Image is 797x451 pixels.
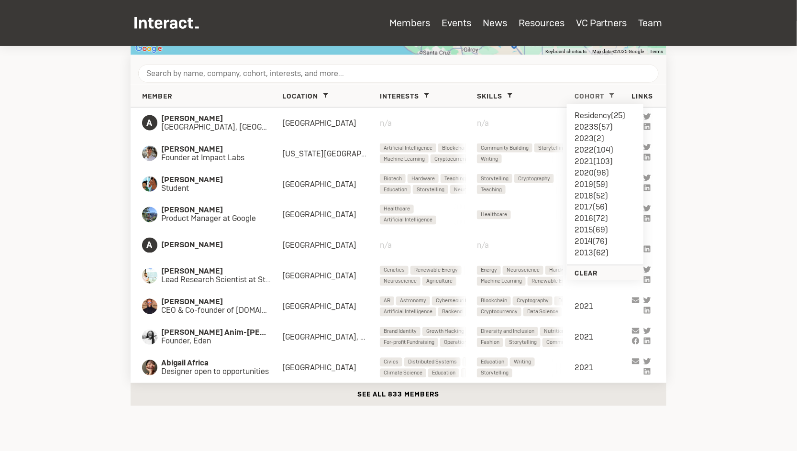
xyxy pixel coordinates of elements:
li: 2019 ( 59 ) [575,179,636,190]
span: Neuroscience [507,266,540,275]
span: Skills [477,92,502,100]
span: Genetics [384,266,405,275]
div: [US_STATE][GEOGRAPHIC_DATA] [282,149,380,159]
span: Storytelling [538,143,566,153]
span: Agriculture [426,277,453,286]
input: Search by name, company, cohort, interests, and more... [138,65,659,83]
span: Blockchain [481,297,507,306]
span: Data Science [527,308,558,317]
a: VC Partners [576,17,627,29]
span: [PERSON_NAME] Anim-[PERSON_NAME] [161,329,282,337]
div: [GEOGRAPHIC_DATA] [282,179,380,189]
span: Cybersecurity [436,297,469,306]
a: Team [639,17,663,29]
span: Climate Science [384,369,422,378]
span: [GEOGRAPHIC_DATA], [GEOGRAPHIC_DATA] [161,123,282,132]
li: 2013 ( 62 ) [575,248,636,259]
span: Location [282,92,318,100]
li: 2014 ( 76 ) [575,236,636,248]
span: Founder, Eden [161,337,282,346]
span: [PERSON_NAME] [161,298,282,307]
button: See all 833 members [131,383,666,406]
li: 2017 ( 56 ) [575,202,636,213]
span: Machine Learning [384,154,425,164]
span: Machine Learning [481,277,522,286]
a: Events [442,17,471,29]
span: Community Building [481,143,529,153]
span: Founder at Impact Labs [161,154,263,162]
span: A [142,115,157,131]
span: Cryptocurrency [481,308,518,317]
span: Teaching [444,174,465,183]
span: Writing [514,358,531,367]
span: Growth Hacking [426,327,464,336]
span: Community Building [546,338,594,347]
span: Artificial Intelligence [384,308,432,317]
span: Member [142,92,172,100]
div: [GEOGRAPHIC_DATA] [282,271,380,281]
span: Renewable Energy [531,277,575,286]
span: Backend [442,308,463,317]
span: [PERSON_NAME] [161,114,282,123]
img: Interact Logo [134,17,199,29]
span: Biotech [384,174,402,183]
img: Google [133,43,165,55]
span: Designer open to opportunities [161,368,280,376]
span: Nutrition [544,327,565,336]
span: Artificial Intelligence [384,216,432,225]
span: Cohort [575,92,604,100]
span: Blockchain [442,143,468,153]
li: 2015 ( 69 ) [575,225,636,236]
button: Keyboard shortcuts [545,48,587,55]
span: Cryptocurrency [434,154,471,164]
a: News [483,17,507,29]
span: Links [632,92,653,100]
span: [PERSON_NAME] [161,206,267,215]
li: 2016 ( 72 ) [575,213,636,225]
div: [GEOGRAPHIC_DATA] [282,118,380,128]
a: Open this area in Google Maps (opens a new window) [133,43,165,55]
span: Map data ©2025 Google [592,49,644,54]
li: Residency ( 25 ) [575,110,636,121]
span: Civics [384,358,398,367]
span: Brand Identity [384,327,417,336]
a: Terms (opens in new tab) [650,49,664,54]
span: Hardware [411,174,435,183]
span: [PERSON_NAME] [161,241,263,250]
li: 2023 ( 2 ) [575,133,636,144]
span: Cryptography [517,297,549,306]
span: A [142,238,157,253]
span: Education [432,369,455,378]
li: 2021 ( 103 ) [575,156,636,167]
span: Healthcare [384,205,410,214]
li: 2022 ( 104 ) [575,144,636,156]
span: Education [384,185,407,194]
span: For-profit Fundraising [384,338,434,347]
span: Student [161,184,263,193]
h6: Clear [575,269,636,278]
span: Distributed Systems [408,358,457,367]
span: Healthcare [481,210,507,220]
a: Resources [519,17,565,29]
div: [GEOGRAPHIC_DATA] [282,363,380,373]
span: Product Manager at Google [161,215,267,223]
span: Operations [444,338,470,347]
span: Teaching [481,185,502,194]
span: Cryptography [518,174,550,183]
div: [GEOGRAPHIC_DATA] [282,210,380,220]
li: 2023S ( 57 ) [575,121,636,133]
span: Energy [481,266,497,275]
div: 2021 [575,302,632,312]
span: [PERSON_NAME] [161,145,263,154]
span: Education [481,358,504,367]
div: [GEOGRAPHIC_DATA] [282,302,380,312]
span: Writing [481,154,498,164]
span: Storytelling [509,338,537,347]
div: 2021 [575,332,632,342]
span: Interests [380,92,419,100]
span: Abigail Africa [161,359,280,368]
span: [PERSON_NAME] [161,267,282,276]
span: Neuroscience [384,277,417,286]
span: Storytelling [481,369,509,378]
li: 2018 ( 52 ) [575,190,636,202]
